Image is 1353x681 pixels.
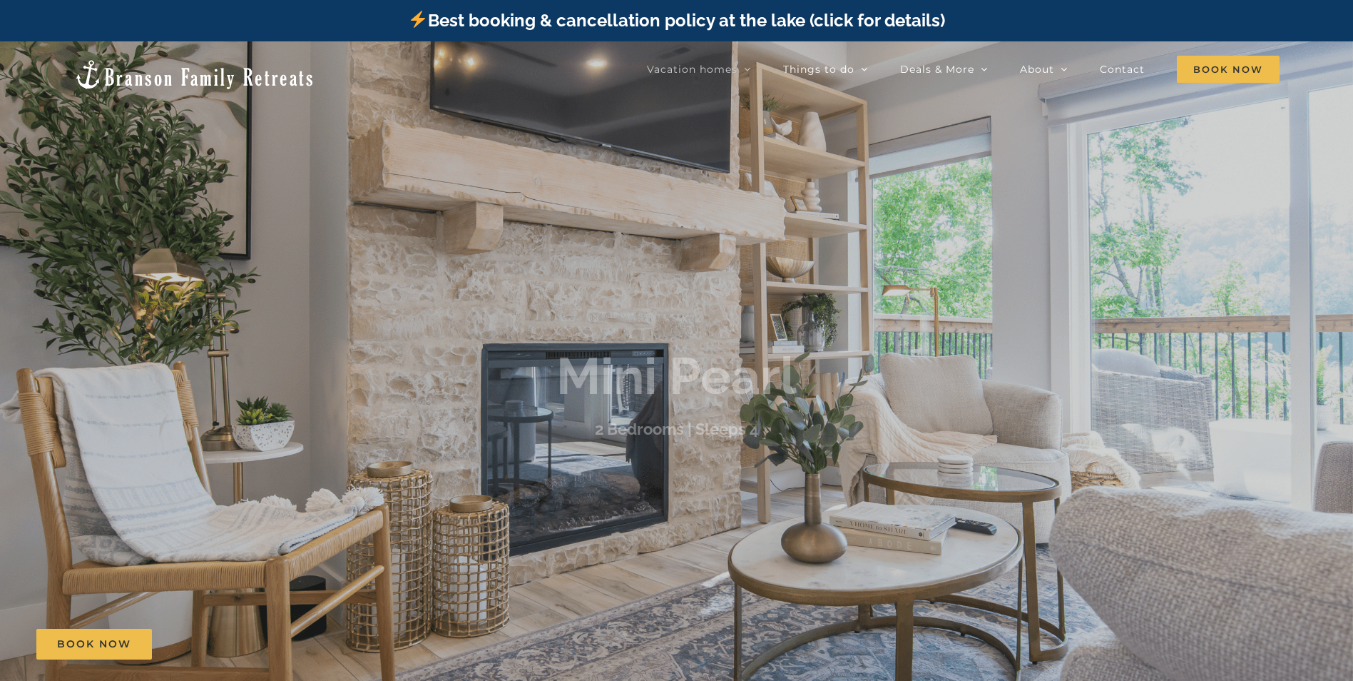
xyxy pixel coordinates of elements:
[1100,55,1145,84] a: Contact
[595,420,759,438] h3: 2 Bedrooms | Sleeps 4
[647,64,737,74] span: Vacation homes
[57,638,131,650] span: Book Now
[900,64,974,74] span: Deals & More
[73,59,315,91] img: Branson Family Retreats Logo
[1100,64,1145,74] span: Contact
[1020,64,1054,74] span: About
[647,55,1280,84] nav: Main Menu
[783,64,854,74] span: Things to do
[1177,56,1280,83] span: Book Now
[36,629,152,660] a: Book Now
[556,345,797,406] b: Mini Pearl
[409,11,427,28] img: ⚡️
[408,10,944,31] a: Best booking & cancellation policy at the lake (click for details)
[900,55,988,84] a: Deals & More
[647,55,751,84] a: Vacation homes
[783,55,868,84] a: Things to do
[1020,55,1068,84] a: About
